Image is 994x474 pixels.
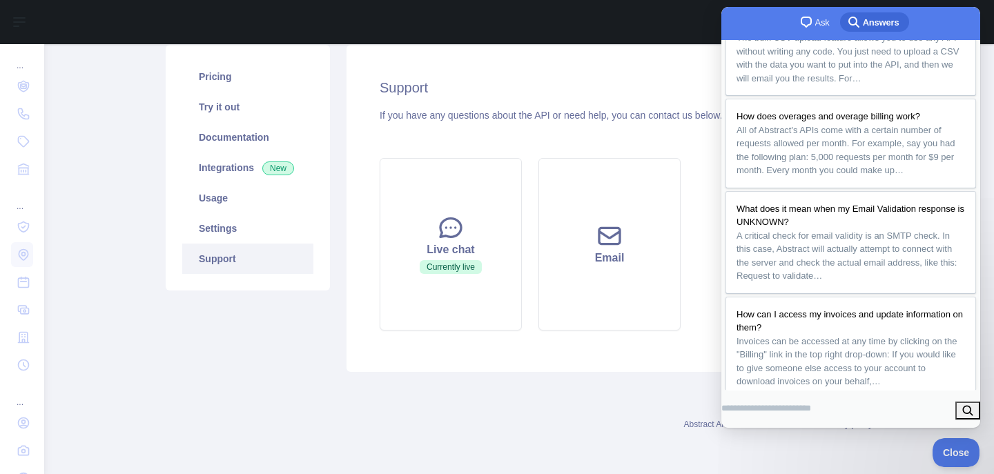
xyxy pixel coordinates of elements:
span: Currently live [420,260,482,274]
a: Usage [182,183,313,213]
a: Settings [182,213,313,244]
button: Live chatCurrently live [380,158,522,330]
div: ... [11,43,33,71]
a: Documentation [182,122,313,152]
a: Pricing [182,61,313,92]
iframe: Help Scout Beacon - Close [933,438,980,467]
iframe: Help Scout Beacon - Live Chat, Contact Form, and Knowledge Base [721,7,980,428]
div: ... [11,184,33,212]
div: Live chat [397,241,505,258]
div: ... [11,380,33,408]
div: Email [556,250,663,266]
span: New [262,161,294,175]
div: If you have any questions about the API or need help, you can contact us below. [380,108,839,122]
a: Integrations New [182,152,313,183]
h2: Support [380,78,839,97]
a: Support [182,244,313,274]
button: Email [538,158,681,330]
a: Try it out [182,92,313,122]
a: Abstract API Inc. [684,419,745,429]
